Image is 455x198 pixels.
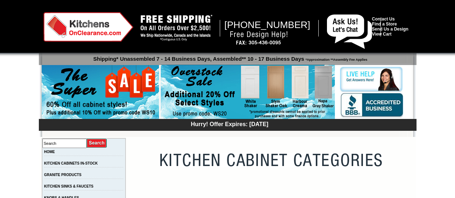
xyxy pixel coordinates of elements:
img: Kitchens on Clearance Logo [44,12,133,42]
div: Hurry! Offer Expires: [DATE] [42,120,417,128]
span: [PHONE_NUMBER] [224,19,310,30]
a: KITCHEN SINKS & FAUCETS [44,184,94,188]
a: Contact Us [372,17,395,22]
a: Find a Store [372,22,397,27]
a: View Cart [372,32,391,37]
a: GRANITE PRODUCTS [44,173,82,177]
a: KITCHEN CABINETS IN-STOCK [44,161,98,165]
input: Submit [87,138,107,148]
a: Send Us a Design [372,27,408,32]
p: Shipping* Unassembled 7 - 14 Business Days, Assembled** 10 - 17 Business Days [42,52,417,62]
span: *Approximation **Assembly Fee Applies [304,56,368,61]
a: HOME [44,150,55,154]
